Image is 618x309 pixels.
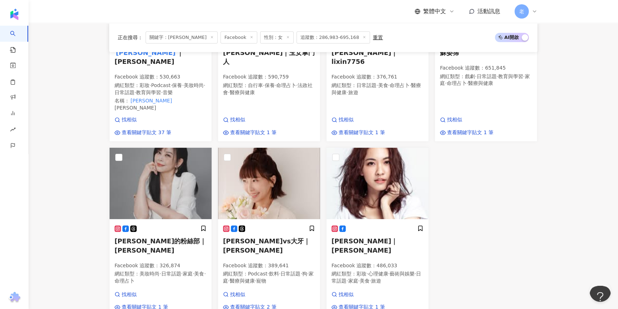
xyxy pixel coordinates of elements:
[223,270,315,284] p: 網紅類型 ：
[356,271,366,277] span: 彩妝
[339,129,385,136] span: 查看關鍵字貼文 1 筆
[150,82,151,88] span: ·
[440,73,532,87] p: 網紅類型 ：
[331,116,385,123] a: 找相似
[331,270,424,284] p: 網紅類型 ：
[466,80,468,86] span: ·
[115,270,207,284] p: 網紅類型 ：
[223,129,277,136] a: 查看關鍵字貼文 1 筆
[248,82,263,88] span: 自行車
[115,278,135,284] span: 命理占卜
[440,116,493,123] a: 找相似
[140,271,159,277] span: 美妝時尚
[193,271,194,277] span: ·
[446,80,466,86] span: 命理占卜
[440,129,493,136] a: 查看關鍵字貼文 1 筆
[183,271,193,277] span: 家庭
[229,278,254,284] span: 醫療與健康
[307,271,309,277] span: ·
[115,74,207,81] p: Facebook 追蹤數 ： 530,663
[228,278,229,284] span: ·
[223,82,315,96] p: 網紅類型 ：
[388,82,389,88] span: ·
[223,74,315,81] p: Facebook 追蹤數 ： 590,759
[300,271,302,277] span: ·
[204,82,205,88] span: ·
[373,35,383,40] div: 重置
[115,97,207,111] div: 名稱 ：
[269,271,279,277] span: 飲料
[110,148,212,219] img: KOL Avatar
[348,278,358,284] span: 家庭
[331,82,421,95] span: 醫療與健康
[390,82,410,88] span: 命理占卜
[218,148,320,219] img: KOL Avatar
[498,74,523,79] span: 教育與學習
[331,129,385,136] a: 查看關鍵字貼文 1 筆
[223,262,315,269] p: Facebook 追蹤數 ： 389,641
[115,129,171,136] a: 查看關鍵字貼文 37 筆
[9,9,20,20] img: logo icon
[7,292,21,303] img: chrome extension
[161,271,181,277] span: 日常話題
[440,49,459,56] span: 蘇晏霈
[267,271,269,277] span: ·
[194,271,204,277] span: 美食
[519,7,524,15] span: 老
[447,129,493,136] span: 查看關鍵字貼文 1 筆
[589,286,611,307] iframe: Toggle Customer Support
[475,74,476,79] span: ·
[331,237,397,254] span: [PERSON_NAME]｜[PERSON_NAME]
[181,271,182,277] span: ·
[229,90,254,95] span: 醫療與健康
[10,122,16,138] span: rise
[163,90,173,95] span: 音樂
[366,271,368,277] span: ·
[360,278,370,284] span: 美食
[140,82,150,88] span: 彩妝
[476,74,496,79] span: 日常話題
[10,26,24,54] a: search
[260,31,294,44] span: 性別：女
[279,271,280,277] span: ·
[376,82,378,88] span: ·
[136,90,161,95] span: 教育與學習
[348,90,358,95] span: 旅遊
[445,80,446,86] span: ·
[346,90,348,95] span: ·
[331,262,424,269] p: Facebook 追蹤數 ： 486,033
[370,278,371,284] span: ·
[256,278,266,284] span: 寵物
[447,116,462,123] span: 找相似
[122,116,137,123] span: 找相似
[326,148,429,219] img: KOL Avatar
[115,291,168,298] a: 找相似
[230,116,245,123] span: 找相似
[378,82,388,88] span: 美食
[280,271,300,277] span: 日常話題
[115,47,177,57] mark: [PERSON_NAME]
[368,271,388,277] span: 心理健康
[204,271,206,277] span: ·
[223,82,313,95] span: 法政社會
[159,271,161,277] span: ·
[371,278,381,284] span: 旅遊
[228,90,229,95] span: ·
[172,82,182,88] span: 保養
[423,7,446,15] span: 繁體中文
[254,278,256,284] span: ·
[331,74,424,81] p: Facebook 追蹤數 ： 376,761
[130,97,173,105] mark: [PERSON_NAME]
[184,82,204,88] span: 美妝時尚
[339,291,354,298] span: 找相似
[468,80,493,86] span: 醫療與健康
[477,8,500,15] span: 活動訊息
[523,74,525,79] span: ·
[297,31,370,44] span: 追蹤數：286,983-695,168
[346,278,348,284] span: ·
[264,82,274,88] span: 保養
[496,74,498,79] span: ·
[122,129,171,136] span: 查看關鍵字貼文 37 筆
[302,271,307,277] span: 狗
[115,262,207,269] p: Facebook 追蹤數 ： 326,874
